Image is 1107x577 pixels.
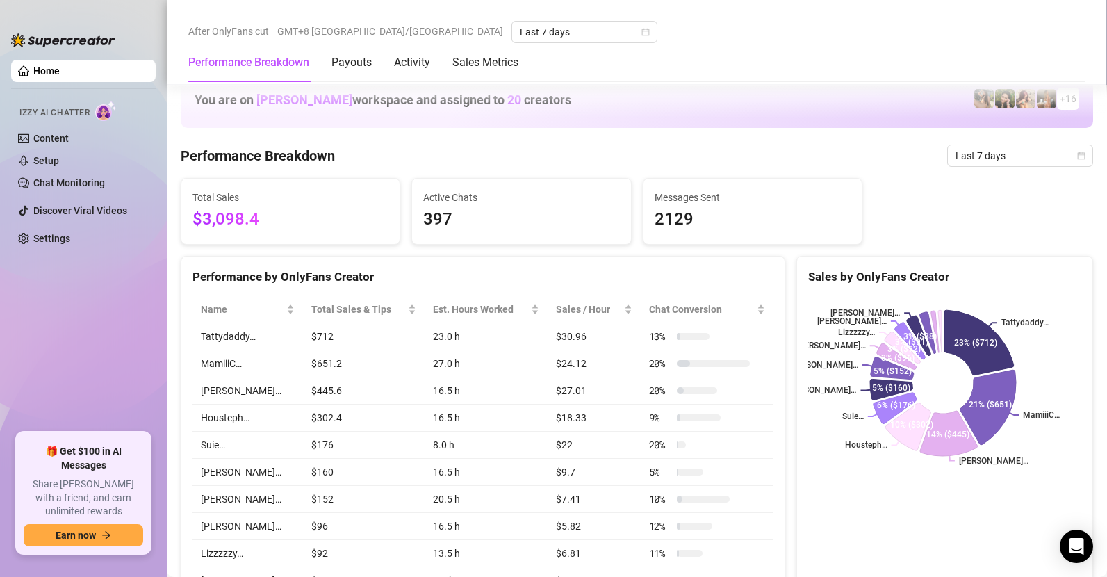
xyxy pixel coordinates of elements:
[1077,152,1085,160] span: calendar
[425,513,548,540] td: 16.5 h
[303,432,425,459] td: $176
[817,316,887,326] text: [PERSON_NAME]…
[303,296,425,323] th: Total Sales & Tips
[192,190,388,205] span: Total Sales
[649,356,671,371] span: 20 %
[548,459,641,486] td: $9.7
[423,190,619,205] span: Active Chats
[311,302,406,317] span: Total Sales & Tips
[11,33,115,47] img: logo-BBDzfeDw.svg
[188,21,269,42] span: After OnlyFans cut
[425,350,548,377] td: 27.0 h
[649,383,671,398] span: 20 %
[303,459,425,486] td: $160
[303,486,425,513] td: $152
[192,206,388,233] span: $3,098.4
[101,530,111,540] span: arrow-right
[649,491,671,507] span: 10 %
[303,350,425,377] td: $651.2
[201,302,284,317] span: Name
[1001,318,1049,327] text: Tattydaddy…
[192,350,303,377] td: MamiiiC…
[830,308,900,318] text: [PERSON_NAME]…
[548,377,641,405] td: $27.01
[548,540,641,567] td: $6.81
[192,296,303,323] th: Name
[303,377,425,405] td: $445.6
[649,302,754,317] span: Chat Conversion
[192,377,303,405] td: [PERSON_NAME]…
[649,464,671,480] span: 5 %
[192,432,303,459] td: Suie…
[33,205,127,216] a: Discover Viral Videos
[24,445,143,472] span: 🎁 Get $100 in AI Messages
[303,405,425,432] td: $302.4
[974,89,994,108] img: emilylou (@emilyylouu)
[1023,410,1060,420] text: MamiiiC…
[303,540,425,567] td: $92
[303,513,425,540] td: $96
[787,386,856,396] text: [PERSON_NAME]…
[959,456,1028,466] text: [PERSON_NAME]…
[192,405,303,432] td: Housteph…
[1060,530,1093,563] div: Open Intercom Messenger
[394,54,430,71] div: Activity
[641,28,650,36] span: calendar
[192,268,773,286] div: Performance by OnlyFans Creator
[548,513,641,540] td: $5.82
[655,206,851,233] span: 2129
[808,268,1081,286] div: Sales by OnlyFans Creator
[33,233,70,244] a: Settings
[24,478,143,519] span: Share [PERSON_NAME] with a friend, and earn unlimited rewards
[641,296,773,323] th: Chat Conversion
[842,412,864,421] text: Suie…
[956,145,1085,166] span: Last 7 days
[192,513,303,540] td: [PERSON_NAME]…
[19,106,90,120] span: Izzy AI Chatter
[1016,89,1035,108] img: North (@northnattfree)
[425,459,548,486] td: 16.5 h
[433,302,528,317] div: Est. Hours Worked
[192,323,303,350] td: Tattydaddy…
[24,524,143,546] button: Earn nowarrow-right
[33,65,60,76] a: Home
[425,405,548,432] td: 16.5 h
[425,432,548,459] td: 8.0 h
[95,101,117,121] img: AI Chatter
[425,323,548,350] td: 23.0 h
[649,410,671,425] span: 9 %
[192,459,303,486] td: [PERSON_NAME]…
[33,133,69,144] a: Content
[649,519,671,534] span: 12 %
[256,92,352,107] span: [PERSON_NAME]
[655,190,851,205] span: Messages Sent
[548,486,641,513] td: $7.41
[56,530,96,541] span: Earn now
[548,323,641,350] td: $30.96
[520,22,649,42] span: Last 7 days
[181,146,335,165] h4: Performance Breakdown
[277,21,503,42] span: GMT+8 [GEOGRAPHIC_DATA]/[GEOGRAPHIC_DATA]
[796,341,866,351] text: [PERSON_NAME]…
[649,437,671,453] span: 20 %
[425,540,548,567] td: 13.5 h
[649,329,671,344] span: 13 %
[195,92,571,108] h1: You are on workspace and assigned to creators
[548,405,641,432] td: $18.33
[423,206,619,233] span: 397
[789,360,858,370] text: [PERSON_NAME]…
[838,327,875,337] text: Lizzzzzy…
[1037,89,1056,108] img: Jessica (@jessicakillings)
[1060,91,1076,106] span: + 16
[192,486,303,513] td: [PERSON_NAME]…
[452,54,518,71] div: Sales Metrics
[548,296,641,323] th: Sales / Hour
[556,302,621,317] span: Sales / Hour
[548,350,641,377] td: $24.12
[995,89,1015,108] img: playfuldimples (@playfuldimples)
[33,155,59,166] a: Setup
[188,54,309,71] div: Performance Breakdown
[33,177,105,188] a: Chat Monitoring
[548,432,641,459] td: $22
[331,54,372,71] div: Payouts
